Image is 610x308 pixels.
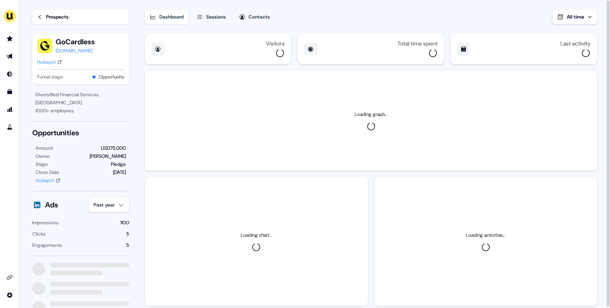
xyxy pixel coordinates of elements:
div: Clicks [32,230,46,238]
span: All time [567,14,584,20]
div: Opportunities [32,128,129,138]
div: Stage [36,160,48,168]
div: Loading graph... [355,110,387,118]
div: Contacts [249,13,270,21]
div: 1100 [120,219,129,227]
a: Go to attribution [3,103,16,116]
div: Impressions [32,219,58,227]
a: [DOMAIN_NAME] [56,47,95,55]
div: Ads [45,200,58,210]
a: Go to experiments [3,121,16,134]
span: Funnel stage: [37,73,63,81]
div: [GEOGRAPHIC_DATA] [36,99,126,107]
div: Hubspot [37,58,56,66]
button: Opportunity [99,73,124,81]
div: Total time spent [397,40,438,47]
button: GoCardless [56,37,95,47]
div: Hubspot [36,176,54,184]
a: Prospects [32,10,129,24]
div: 1000 + employees [36,107,126,115]
div: Prospects [46,13,69,21]
a: Go to Inbound [3,68,16,81]
div: Diversified Financial Services [36,91,126,99]
button: Dashboard [145,10,188,24]
div: Owner [36,152,50,160]
button: Contacts [234,10,275,24]
div: 5 [126,230,129,238]
a: Hubspot [36,176,61,184]
a: Go to outbound experience [3,50,16,63]
button: Sessions [192,10,231,24]
button: All time [552,10,597,24]
a: Go to prospects [3,32,16,45]
button: Past year [89,198,129,212]
div: [DATE] [113,168,126,176]
a: Hubspot [37,58,62,66]
div: USD75,000 [101,144,126,152]
a: Go to integrations [3,289,16,302]
div: Amount [36,144,53,152]
div: Loading chart... [241,231,272,239]
div: Engagements [32,241,62,249]
div: Sessions [206,13,226,21]
div: [PERSON_NAME] [90,152,126,160]
div: Last activity [560,40,591,47]
div: Pledge [111,160,126,168]
a: Go to integrations [3,271,16,284]
div: Loading activities... [466,231,505,239]
a: Go to templates [3,85,16,98]
div: Close Date [36,168,59,176]
div: Dashboard [159,13,184,21]
div: Visitors [266,40,285,47]
div: 5 [126,241,129,249]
